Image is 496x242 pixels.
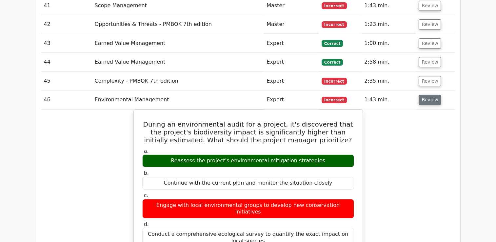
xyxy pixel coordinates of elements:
td: 44 [41,53,92,71]
div: Reassess the project's environmental mitigation strategies [142,154,354,167]
td: Expert [264,34,319,53]
td: Complexity - PMBOK 7th edition [92,72,264,91]
button: Review [419,57,441,67]
td: Expert [264,72,319,91]
button: Review [419,95,441,105]
button: Review [419,38,441,49]
td: 45 [41,72,92,91]
td: Earned Value Management [92,34,264,53]
span: Correct [322,40,343,47]
td: Opportunities & Threats - PMBOK 7th edition [92,15,264,34]
td: 1:00 min. [362,34,416,53]
div: Engage with local environmental groups to develop new conservation initiatives [142,199,354,219]
span: b. [144,170,149,176]
button: Review [419,19,441,30]
td: Earned Value Management [92,53,264,71]
button: Review [419,1,441,11]
td: 1:23 min. [362,15,416,34]
span: Incorrect [322,21,347,28]
button: Review [419,76,441,86]
div: Continue with the current plan and monitor the situation closely [142,177,354,190]
td: 42 [41,15,92,34]
td: Environmental Management [92,91,264,109]
span: Incorrect [322,2,347,9]
span: d. [144,221,149,227]
td: Master [264,15,319,34]
span: Incorrect [322,78,347,84]
span: a. [144,148,149,154]
td: 46 [41,91,92,109]
h5: During an environmental audit for a project, it's discovered that the project's biodiversity impa... [142,120,355,144]
td: Expert [264,91,319,109]
span: Incorrect [322,97,347,103]
td: Expert [264,53,319,71]
td: 2:58 min. [362,53,416,71]
td: 2:35 min. [362,72,416,91]
span: c. [144,192,149,198]
td: 1:43 min. [362,91,416,109]
span: Correct [322,59,343,66]
td: 43 [41,34,92,53]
